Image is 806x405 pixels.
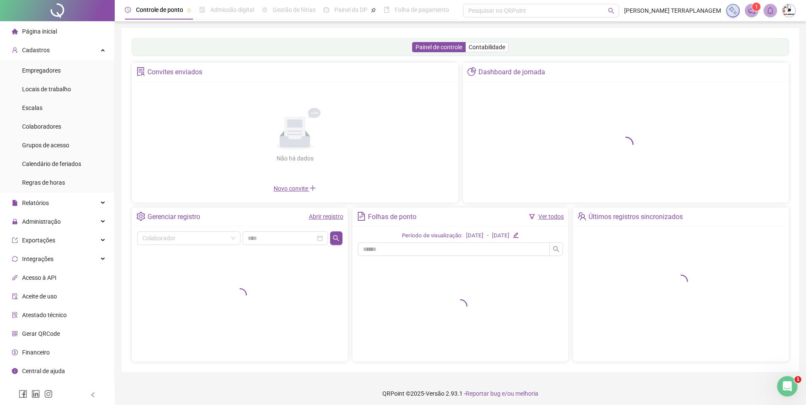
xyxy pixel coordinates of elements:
[795,376,801,383] span: 1
[22,47,50,53] span: Cadastros
[728,6,738,15] img: sparkle-icon.fc2bf0ac1784a2077858766a79e2daf3.svg
[357,212,366,221] span: file-text
[22,237,55,244] span: Exportações
[12,312,18,318] span: solution
[333,235,339,242] span: search
[755,4,758,10] span: 1
[416,44,462,51] span: Painel de controle
[22,200,49,206] span: Relatórios
[618,137,633,152] span: loading
[136,212,145,221] span: setting
[90,392,96,398] span: left
[233,288,247,302] span: loading
[22,142,69,149] span: Grupos de acesso
[538,213,564,220] a: Ver todos
[22,330,60,337] span: Gerar QRCode
[777,376,798,397] iframe: Intercom live chat
[467,67,476,76] span: pie-chart
[22,160,81,167] span: Calendário de feriados
[262,7,268,13] span: sun
[22,368,65,374] span: Central de ajuda
[22,67,61,74] span: Empregadores
[529,214,535,219] span: filter
[478,65,545,79] div: Dashboard de jornada
[187,8,192,13] span: pushpin
[210,6,254,13] span: Admissão digital
[12,237,18,243] span: export
[588,210,683,224] div: Últimos registros sincronizados
[309,213,343,220] a: Abrir registro
[22,349,50,356] span: Financeiro
[12,47,18,53] span: user-add
[402,231,463,240] div: Período de visualização:
[466,390,538,397] span: Reportar bug e/ou melhoria
[31,390,40,398] span: linkedin
[22,28,57,35] span: Página inicial
[12,349,18,355] span: dollar
[22,256,54,262] span: Integrações
[125,7,131,13] span: clock-circle
[12,275,18,281] span: api
[22,104,42,111] span: Escalas
[513,232,518,238] span: edit
[19,390,27,398] span: facebook
[466,231,484,240] div: [DATE]
[273,6,316,13] span: Gestão de férias
[577,212,586,221] span: team
[22,86,71,93] span: Locais de trabalho
[469,44,505,51] span: Contabilidade
[136,67,145,76] span: solution
[12,368,18,374] span: info-circle
[384,7,390,13] span: book
[368,210,416,224] div: Folhas de ponto
[12,331,18,337] span: qrcode
[492,231,509,240] div: [DATE]
[487,231,489,240] div: -
[752,3,761,11] sup: 1
[783,4,795,17] img: 52531
[44,390,53,398] span: instagram
[22,293,57,300] span: Aceite de uso
[608,8,614,14] span: search
[323,7,329,13] span: dashboard
[12,200,18,206] span: file
[22,274,57,281] span: Acesso à API
[371,8,376,13] span: pushpin
[136,6,183,13] span: Controle de ponto
[766,7,774,14] span: bell
[674,275,688,288] span: loading
[624,6,721,15] span: [PERSON_NAME] TERRAPLANAGEM
[256,154,334,163] div: Não há dados
[426,390,444,397] span: Versão
[334,6,368,13] span: Painel do DP
[12,293,18,299] span: audit
[309,185,316,191] span: plus
[22,123,61,130] span: Colaboradores
[12,256,18,262] span: sync
[22,218,61,225] span: Administração
[748,7,755,14] span: notification
[147,210,200,224] div: Gerenciar registro
[199,7,205,13] span: file-done
[147,65,202,79] div: Convites enviados
[395,6,449,13] span: Folha de pagamento
[454,299,467,313] span: loading
[12,219,18,225] span: lock
[22,179,65,186] span: Regras de horas
[12,28,18,34] span: home
[553,246,560,253] span: search
[274,185,316,192] span: Novo convite
[22,312,67,318] span: Atestado técnico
